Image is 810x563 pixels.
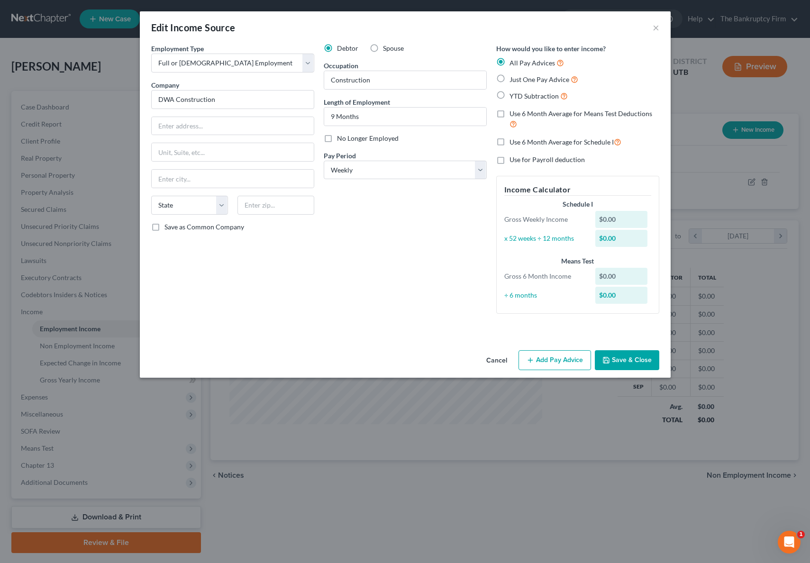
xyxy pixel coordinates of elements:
[337,134,399,142] span: No Longer Employed
[595,350,659,370] button: Save & Close
[496,44,606,54] label: How would you like to enter income?
[500,272,591,281] div: Gross 6 Month Income
[324,97,390,107] label: Length of Employment
[237,196,314,215] input: Enter zip...
[324,71,486,89] input: --
[151,21,236,34] div: Edit Income Source
[510,92,559,100] span: YTD Subtraction
[500,234,591,243] div: x 52 weeks ÷ 12 months
[152,117,314,135] input: Enter address...
[519,350,591,370] button: Add Pay Advice
[504,200,651,209] div: Schedule I
[324,108,486,126] input: ex: 2 years
[595,230,647,247] div: $0.00
[797,531,805,538] span: 1
[510,109,652,118] span: Use 6 Month Average for Means Test Deductions
[595,287,647,304] div: $0.00
[152,143,314,161] input: Unit, Suite, etc...
[510,59,555,67] span: All Pay Advices
[504,184,651,196] h5: Income Calculator
[479,351,515,370] button: Cancel
[510,75,569,83] span: Just One Pay Advice
[151,81,179,89] span: Company
[337,44,358,52] span: Debtor
[653,22,659,33] button: ×
[510,138,614,146] span: Use 6 Month Average for Schedule I
[324,152,356,160] span: Pay Period
[324,61,358,71] label: Occupation
[151,45,204,53] span: Employment Type
[152,170,314,188] input: Enter city...
[151,90,314,109] input: Search company by name...
[504,256,651,266] div: Means Test
[595,268,647,285] div: $0.00
[500,291,591,300] div: ÷ 6 months
[164,223,244,231] span: Save as Common Company
[778,531,801,554] iframe: Intercom live chat
[500,215,591,224] div: Gross Weekly Income
[383,44,404,52] span: Spouse
[510,155,585,163] span: Use for Payroll deduction
[595,211,647,228] div: $0.00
